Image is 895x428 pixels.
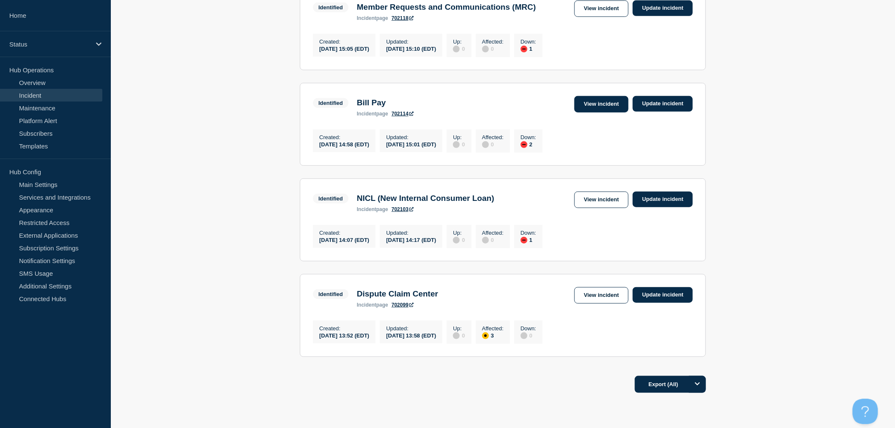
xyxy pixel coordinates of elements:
p: page [357,206,388,212]
a: Update incident [633,96,693,112]
iframe: Help Scout Beacon - Open [853,399,878,424]
span: Identified [313,289,349,299]
div: 0 [482,236,504,244]
p: Down : [521,134,536,140]
h3: Dispute Claim Center [357,289,438,299]
div: 1 [521,45,536,52]
div: down [521,237,527,244]
span: Identified [313,3,349,12]
p: Status [9,41,91,48]
h3: NICL (New Internal Consumer Loan) [357,194,494,203]
p: Updated : [386,38,436,45]
a: 702114 [392,111,414,117]
div: 3 [482,332,504,339]
span: incident [357,302,376,308]
p: Updated : [386,134,436,140]
p: Down : [521,230,536,236]
div: 0 [453,236,465,244]
div: 0 [482,45,504,52]
div: [DATE] 14:17 (EDT) [386,236,436,243]
p: Created : [319,325,369,332]
a: 702099 [392,302,414,308]
a: View incident [574,287,629,304]
a: 702103 [392,206,414,212]
a: View incident [574,0,629,17]
div: [DATE] 14:07 (EDT) [319,236,369,243]
p: Down : [521,325,536,332]
p: page [357,111,388,117]
a: Update incident [633,0,693,16]
h3: Bill Pay [357,98,414,107]
div: down [521,141,527,148]
div: disabled [482,141,489,148]
div: 0 [521,332,536,339]
div: 2 [521,140,536,148]
div: [DATE] 13:58 (EDT) [386,332,436,339]
div: [DATE] 14:58 (EDT) [319,140,369,148]
span: Identified [313,194,349,203]
div: 0 [453,332,465,339]
p: Up : [453,38,465,45]
span: incident [357,15,376,21]
a: Update incident [633,287,693,303]
a: 702118 [392,15,414,21]
div: [DATE] 15:01 (EDT) [386,140,436,148]
p: page [357,15,388,21]
div: disabled [453,237,460,244]
div: disabled [482,237,489,244]
p: Up : [453,134,465,140]
div: down [521,46,527,52]
div: 0 [453,140,465,148]
div: 0 [453,45,465,52]
div: disabled [453,332,460,339]
p: Updated : [386,230,436,236]
p: Affected : [482,134,504,140]
p: Down : [521,38,536,45]
span: incident [357,206,376,212]
a: Update incident [633,192,693,207]
h3: Member Requests and Communications (MRC) [357,3,536,12]
div: affected [482,332,489,339]
p: Affected : [482,325,504,332]
p: Created : [319,38,369,45]
p: Up : [453,230,465,236]
p: Affected : [482,38,504,45]
a: View incident [574,192,629,208]
div: disabled [453,141,460,148]
p: Up : [453,325,465,332]
p: Updated : [386,325,436,332]
button: Options [689,376,706,393]
p: page [357,302,388,308]
p: Created : [319,230,369,236]
a: View incident [574,96,629,112]
span: incident [357,111,376,117]
button: Export (All) [635,376,706,393]
div: disabled [453,46,460,52]
p: Created : [319,134,369,140]
div: [DATE] 13:52 (EDT) [319,332,369,339]
div: 0 [482,140,504,148]
div: [DATE] 15:10 (EDT) [386,45,436,52]
div: disabled [521,332,527,339]
div: 1 [521,236,536,244]
div: disabled [482,46,489,52]
div: [DATE] 15:05 (EDT) [319,45,369,52]
p: Affected : [482,230,504,236]
span: Identified [313,98,349,108]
